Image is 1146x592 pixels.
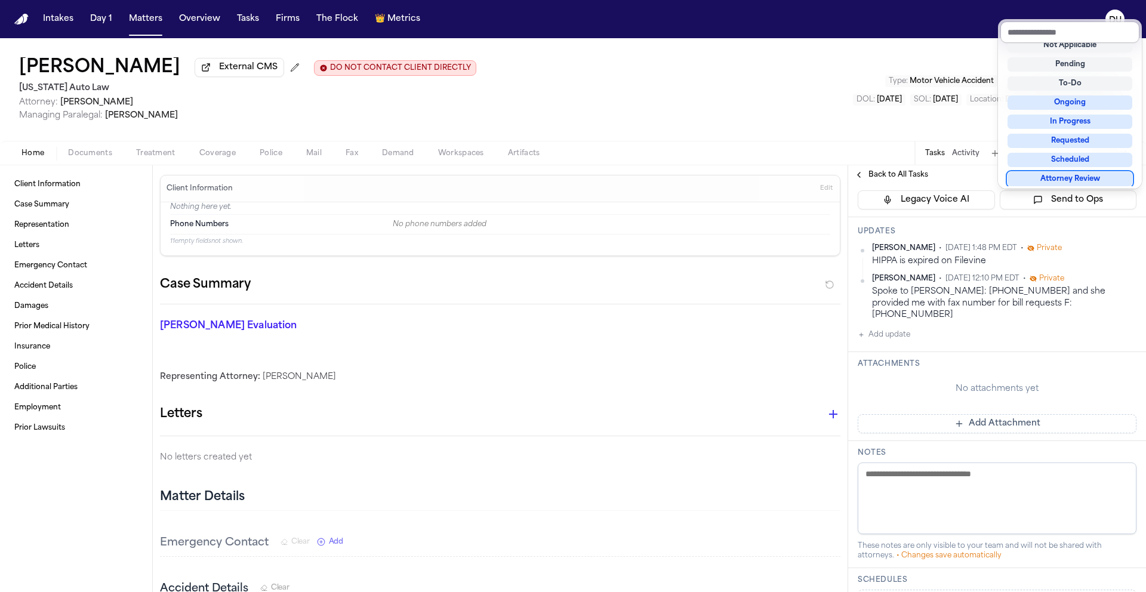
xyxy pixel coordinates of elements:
[1008,172,1132,186] div: Attorney Review
[1008,95,1132,110] div: Ongoing
[1008,115,1132,129] div: In Progress
[1008,57,1132,72] div: Pending
[1008,76,1132,91] div: To-Do
[1008,38,1132,53] div: Not Applicable
[1008,134,1132,148] div: Requested
[1008,153,1132,167] div: Scheduled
